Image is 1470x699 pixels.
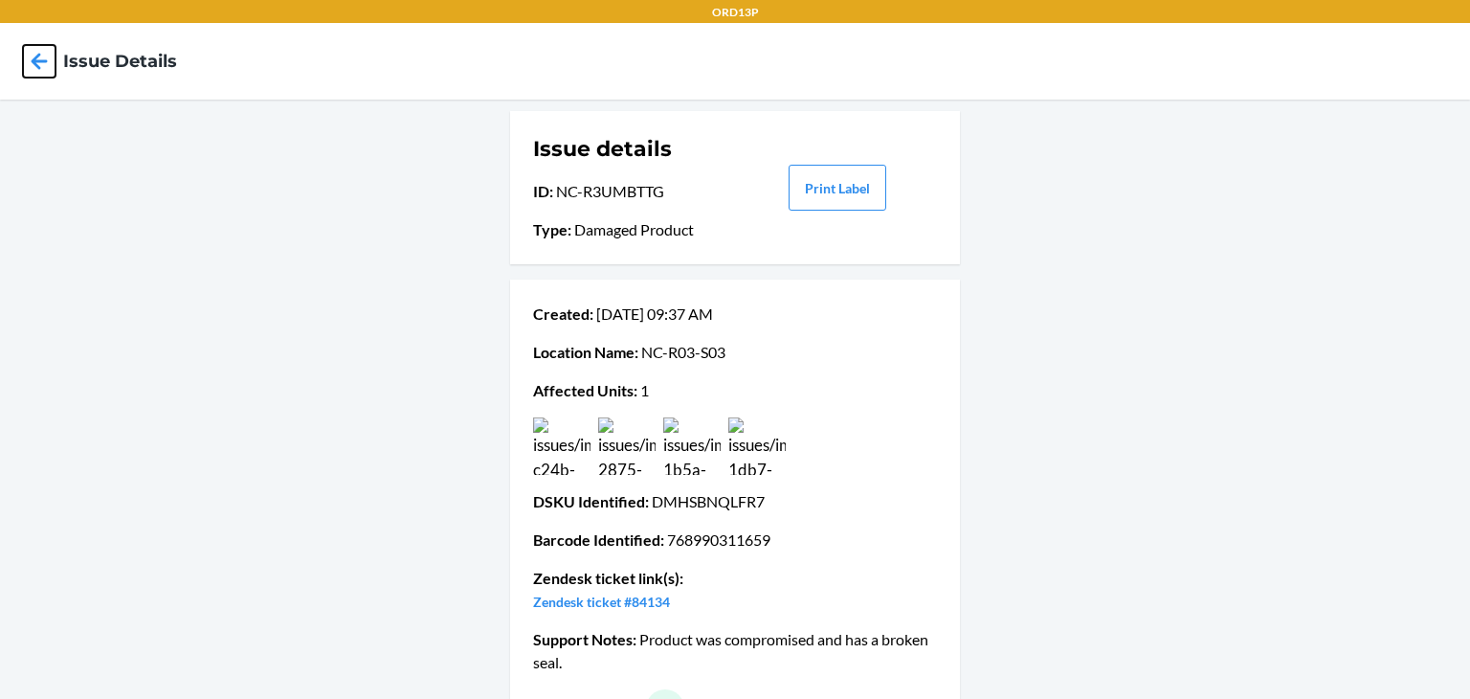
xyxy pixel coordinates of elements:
[533,182,553,200] span: ID :
[533,303,937,326] p: [DATE] 09:37 AM
[533,417,590,475] img: issues/images/8514505c-c24b-469c-931f-9b559d8f151e.jpg
[533,569,683,587] span: Zendesk ticket link(s) :
[533,341,937,364] p: NC-R03-S03
[533,220,571,238] span: Type :
[533,379,937,402] p: 1
[533,594,670,610] a: Zendesk ticket #84134
[533,180,733,203] p: NC-R3UMBTTG
[533,343,638,361] span: Location Name :
[598,417,656,475] img: issues/images/bfb8ffe7-2875-4b12-b3ca-ac236cfc977c.jpg
[533,530,664,549] span: Barcode Identified :
[63,49,177,74] h4: Issue details
[712,4,759,21] p: ORD13P
[533,490,937,513] p: DMHSBNQLFR7
[533,134,733,165] h1: Issue details
[533,630,636,648] span: Support Notes :
[728,417,786,475] img: issues/images/82535626-1db7-4551-b1d2-ec4e4d2693b0.jpg
[533,381,637,399] span: Affected Units :
[533,218,733,241] p: Damaged Product
[533,492,649,510] span: DSKU Identified :
[663,417,721,475] img: issues/images/befd9d06-1b5a-403f-9c0f-009314ddeabc.jpg
[789,165,886,211] button: Print Label
[533,529,937,552] p: 768990311659
[533,628,937,674] p: Product was compromised and has a broken seal.
[533,304,593,323] span: Created :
